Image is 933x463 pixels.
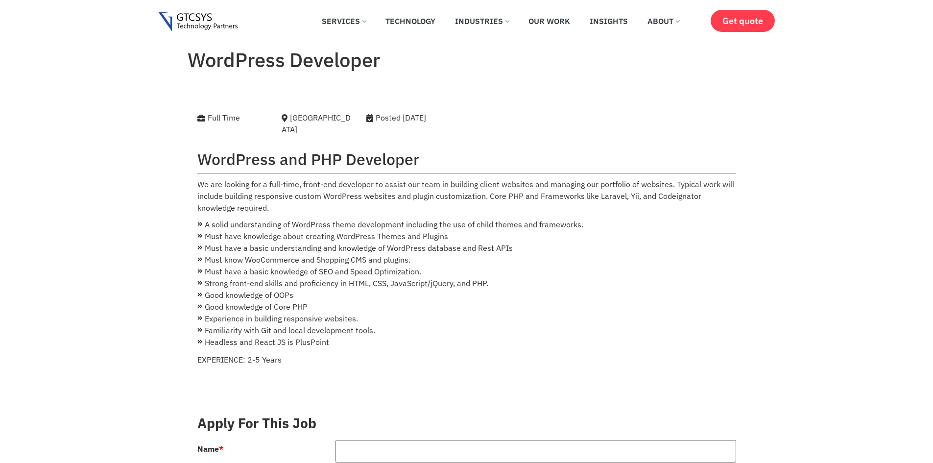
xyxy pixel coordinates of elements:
a: Get quote [711,10,775,32]
div: Full Time [197,112,267,123]
h2: WordPress and PHP Developer [197,150,736,169]
p: EXPERIENCE: 2-5 Years [197,354,736,366]
li: Familiarity with Git and local development tools. [197,324,736,336]
a: Insights [582,10,635,32]
li: A solid understanding of WordPress theme development including the use of child themes and framew... [197,219,736,230]
h1: WordPress Developer [188,48,746,72]
a: About [640,10,687,32]
p: We are looking for a full-time, front-end developer to assist our team in building client website... [197,178,736,214]
a: Services [314,10,373,32]
label: Name [197,445,224,453]
li: Headless and React JS is PlusPoint [197,336,736,348]
li: Must have a basic understanding and knowledge of WordPress database and Rest APIs [197,242,736,254]
h3: Apply For This Job [197,415,736,432]
li: Experience in building responsive websites. [197,313,736,324]
li: Must know WooCommerce and Shopping CMS and plugins. [197,254,736,266]
li: Good knowledge of OOPs [197,289,736,301]
li: Must have knowledge about creating WordPress Themes and Plugins [197,230,736,242]
div: Posted [DATE] [366,112,478,123]
li: Must have a basic knowledge of SEO and Speed Optimization. [197,266,736,277]
li: Good knowledge of Core PHP [197,301,736,313]
a: Technology [378,10,443,32]
div: [GEOGRAPHIC_DATA] [282,112,352,135]
a: Industries [448,10,516,32]
a: Our Work [521,10,577,32]
img: Gtcsys logo [158,12,238,32]
li: Strong front-end skills and proficiency in HTML, CSS, JavaScript/jQuery, and PHP. [197,277,736,289]
span: Get quote [722,16,763,26]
